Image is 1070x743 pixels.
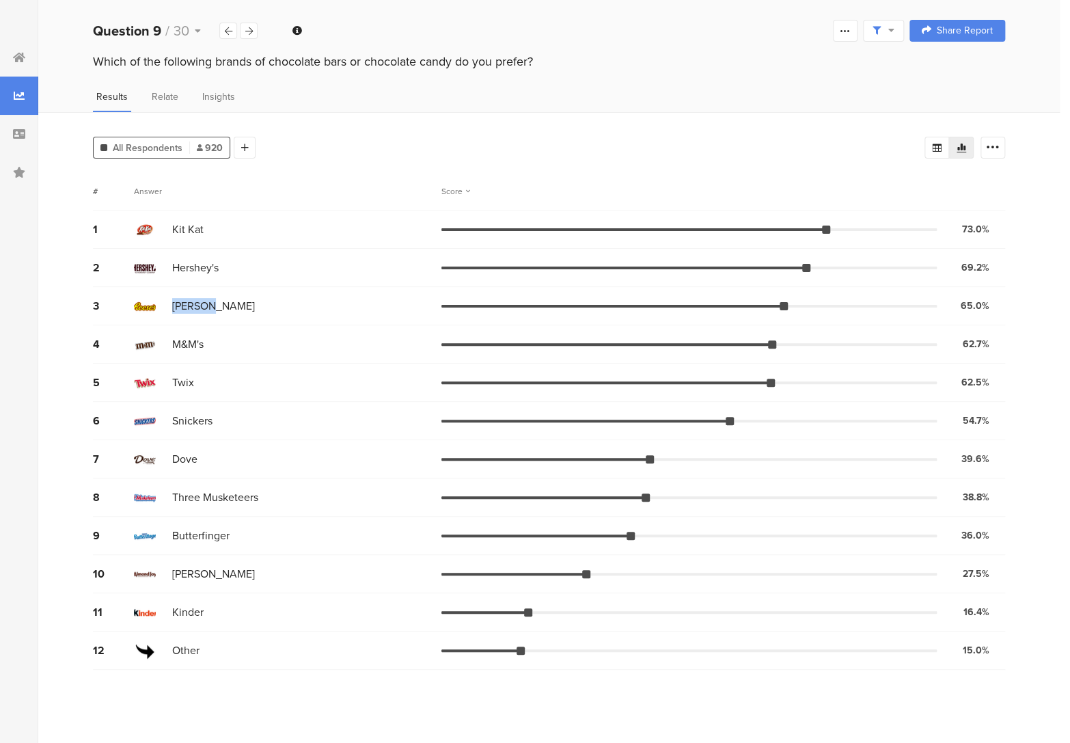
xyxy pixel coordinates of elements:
span: [PERSON_NAME] [172,298,255,314]
div: 38.8% [963,490,989,504]
div: 73.0% [962,222,989,237]
span: Twix [172,375,194,390]
div: 65.0% [961,299,989,313]
div: 8 [93,489,134,505]
div: 27.5% [963,567,989,581]
img: d3718dnoaommpf.cloudfront.net%2Fitem%2F9d3decdf2dee65ed5e00.png [134,640,156,662]
div: 12 [93,643,134,658]
span: Share Report [937,26,993,36]
div: 10 [93,566,134,582]
span: M&M's [172,336,204,352]
span: Insights [202,90,235,104]
span: 30 [174,21,189,41]
div: 36.0% [961,528,989,543]
span: Other [172,643,200,658]
img: d3718dnoaommpf.cloudfront.net%2Fitem%2Fb438243d51f4320bb08c.png [134,525,156,547]
span: Kinder [172,604,204,620]
span: / [165,21,169,41]
div: 15.0% [963,643,989,658]
span: All Respondents [113,141,182,155]
span: Hershey's [172,260,219,275]
div: 4 [93,336,134,352]
img: d3718dnoaommpf.cloudfront.net%2Fitem%2Fd92cdce14369900bad68.png [134,410,156,432]
span: 920 [197,141,223,155]
b: Question 9 [93,21,161,41]
div: 11 [93,604,134,620]
div: 9 [93,528,134,543]
span: Relate [152,90,178,104]
span: Dove [172,451,197,467]
span: Three Musketeers [172,489,258,505]
span: Snickers [172,413,212,429]
div: 69.2% [961,260,989,275]
img: d3718dnoaommpf.cloudfront.net%2Fitem%2F745e8e0329193b5a69c0.png [134,295,156,317]
img: d3718dnoaommpf.cloudfront.net%2Fitem%2F111922cd937df1602c87.png [134,334,156,355]
div: 54.7% [963,414,989,428]
img: d3718dnoaommpf.cloudfront.net%2Fitem%2Ff33d53cc694ee0071f9d.png [134,219,156,241]
img: d3718dnoaommpf.cloudfront.net%2Fitem%2F1f73d9aafc87ffe10ef3.png [134,563,156,585]
div: 7 [93,451,134,467]
span: Butterfinger [172,528,230,543]
div: 62.5% [961,375,989,390]
div: Answer [134,185,162,198]
span: Results [96,90,128,104]
div: Which of the following brands of chocolate bars or chocolate candy do you prefer? [93,53,1005,70]
div: 62.7% [963,337,989,351]
img: d3718dnoaommpf.cloudfront.net%2Fitem%2F26bc54d03c2d970017fc.png [134,448,156,470]
span: Kit Kat [172,221,204,237]
div: 2 [93,260,134,275]
img: d3718dnoaommpf.cloudfront.net%2Fitem%2F61dd2e9c7255654a77c8.png [134,487,156,509]
img: d3718dnoaommpf.cloudfront.net%2Fitem%2Fcfd12e938df9ef81bbb5.png [134,257,156,279]
div: 6 [93,413,134,429]
div: 5 [93,375,134,390]
span: [PERSON_NAME] [172,566,255,582]
img: d3718dnoaommpf.cloudfront.net%2Fitem%2Fd810bc9f43b0cfdbce0a.png [134,602,156,623]
div: # [93,185,134,198]
div: 39.6% [961,452,989,466]
img: d3718dnoaommpf.cloudfront.net%2Fitem%2F3866d254ff55f23f0338.png [134,372,156,394]
div: Score [441,185,470,198]
div: 3 [93,298,134,314]
div: 16.4% [963,605,989,619]
div: 1 [93,221,134,237]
